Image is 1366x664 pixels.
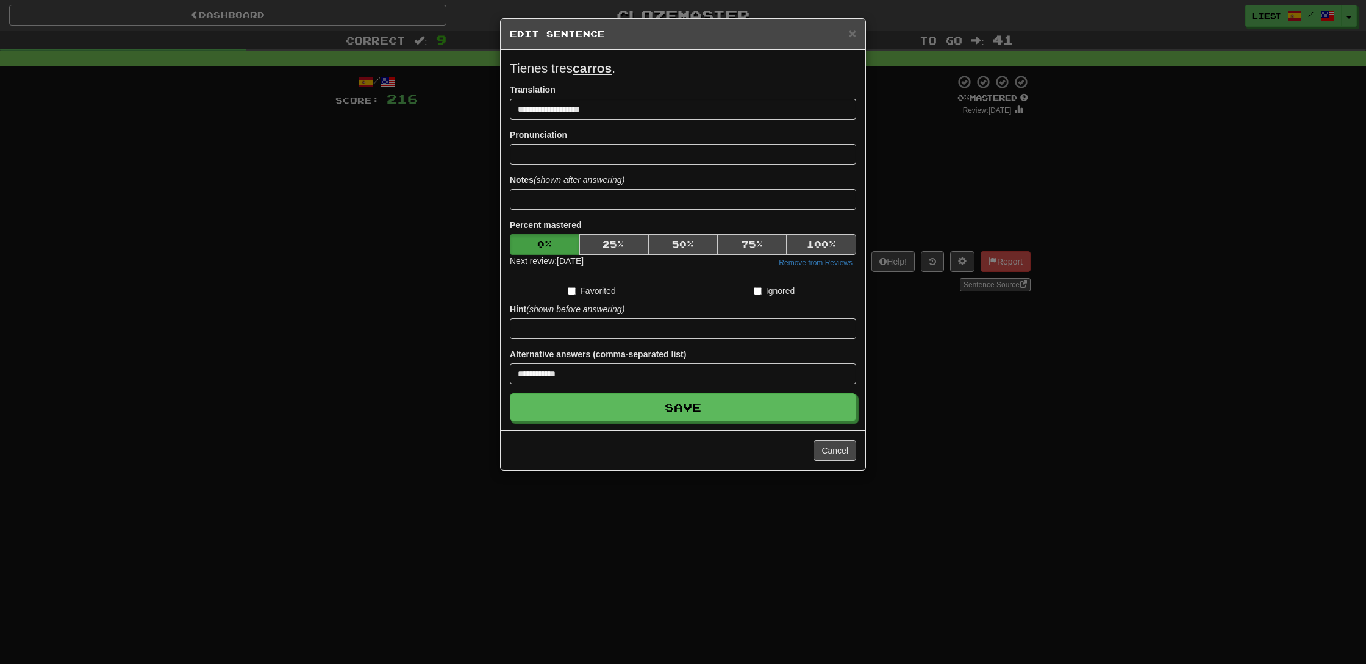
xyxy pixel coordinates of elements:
[718,234,787,255] button: 75%
[510,59,856,77] p: Tienes tres .
[568,287,576,295] input: Favorited
[526,304,624,314] em: (shown before answering)
[510,234,856,255] div: Percent mastered
[534,175,624,185] em: (shown after answering)
[510,129,567,141] label: Pronunciation
[849,26,856,40] span: ×
[648,234,718,255] button: 50%
[510,255,584,270] div: Next review: [DATE]
[775,256,856,270] button: Remove from Reviews
[814,440,856,461] button: Cancel
[579,234,649,255] button: 25%
[510,84,556,96] label: Translation
[510,28,856,40] h5: Edit Sentence
[510,174,624,186] label: Notes
[849,27,856,40] button: Close
[510,348,686,360] label: Alternative answers (comma-separated list)
[787,234,856,255] button: 100%
[510,234,579,255] button: 0%
[754,287,762,295] input: Ignored
[510,393,856,421] button: Save
[573,61,612,75] u: carros
[510,303,624,315] label: Hint
[510,219,582,231] label: Percent mastered
[568,285,615,297] label: Favorited
[754,285,795,297] label: Ignored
